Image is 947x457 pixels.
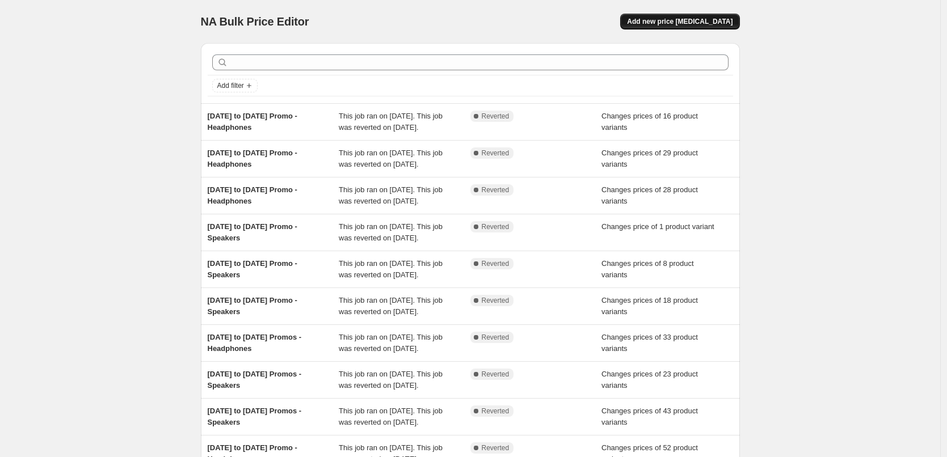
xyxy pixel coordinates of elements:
[208,185,297,205] span: [DATE] to [DATE] Promo - Headphones
[482,333,510,342] span: Reverted
[482,185,510,194] span: Reverted
[208,296,297,316] span: [DATE] to [DATE] Promo - Speakers
[601,296,698,316] span: Changes prices of 18 product variants
[208,370,302,390] span: [DATE] to [DATE] Promos - Speakers
[339,149,443,168] span: This job ran on [DATE]. This job was reverted on [DATE].
[482,407,510,416] span: Reverted
[208,112,297,132] span: [DATE] to [DATE] Promo - Headphones
[339,296,443,316] span: This job ran on [DATE]. This job was reverted on [DATE].
[339,259,443,279] span: This job ran on [DATE]. This job was reverted on [DATE].
[339,222,443,242] span: This job ran on [DATE]. This job was reverted on [DATE].
[482,370,510,379] span: Reverted
[627,17,733,26] span: Add new price [MEDICAL_DATA]
[482,112,510,121] span: Reverted
[620,14,739,29] button: Add new price [MEDICAL_DATA]
[482,443,510,452] span: Reverted
[601,259,694,279] span: Changes prices of 8 product variants
[217,81,244,90] span: Add filter
[482,149,510,158] span: Reverted
[601,407,698,426] span: Changes prices of 43 product variants
[339,112,443,132] span: This job ran on [DATE]. This job was reverted on [DATE].
[601,333,698,353] span: Changes prices of 33 product variants
[601,112,698,132] span: Changes prices of 16 product variants
[208,407,302,426] span: [DATE] to [DATE] Promos - Speakers
[201,15,309,28] span: NA Bulk Price Editor
[208,222,297,242] span: [DATE] to [DATE] Promo - Speakers
[339,370,443,390] span: This job ran on [DATE]. This job was reverted on [DATE].
[601,222,714,231] span: Changes price of 1 product variant
[601,185,698,205] span: Changes prices of 28 product variants
[482,259,510,268] span: Reverted
[601,149,698,168] span: Changes prices of 29 product variants
[339,407,443,426] span: This job ran on [DATE]. This job was reverted on [DATE].
[208,333,302,353] span: [DATE] to [DATE] Promos - Headphones
[208,149,297,168] span: [DATE] to [DATE] Promo - Headphones
[212,79,258,92] button: Add filter
[208,259,297,279] span: [DATE] to [DATE] Promo - Speakers
[339,333,443,353] span: This job ran on [DATE]. This job was reverted on [DATE].
[339,185,443,205] span: This job ran on [DATE]. This job was reverted on [DATE].
[601,370,698,390] span: Changes prices of 23 product variants
[482,222,510,231] span: Reverted
[482,296,510,305] span: Reverted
